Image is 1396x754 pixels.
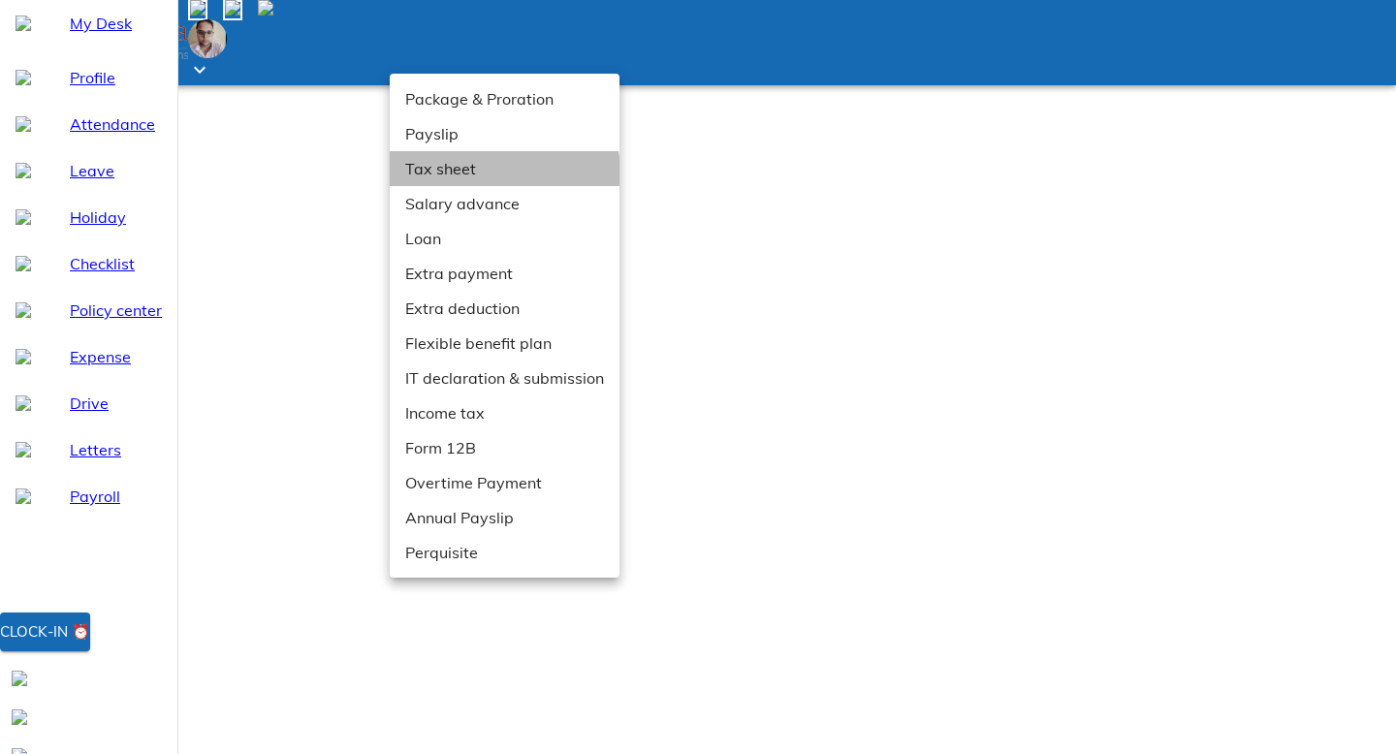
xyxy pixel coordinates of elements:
li: Tax sheet [390,151,619,186]
li: Perquisite [390,535,619,570]
li: IT declaration & submission [390,361,619,395]
li: Payslip [390,116,619,151]
li: Annual Payslip [390,500,619,535]
li: Extra deduction [390,291,619,326]
li: Flexible benefit plan [390,326,619,361]
li: Overtime Payment [390,465,619,500]
li: Loan [390,221,619,256]
li: Extra payment [390,256,619,291]
li: Form 12B [390,430,619,465]
li: Package & Proration [390,81,619,116]
li: Income tax [390,395,619,430]
li: Salary advance [390,186,619,221]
